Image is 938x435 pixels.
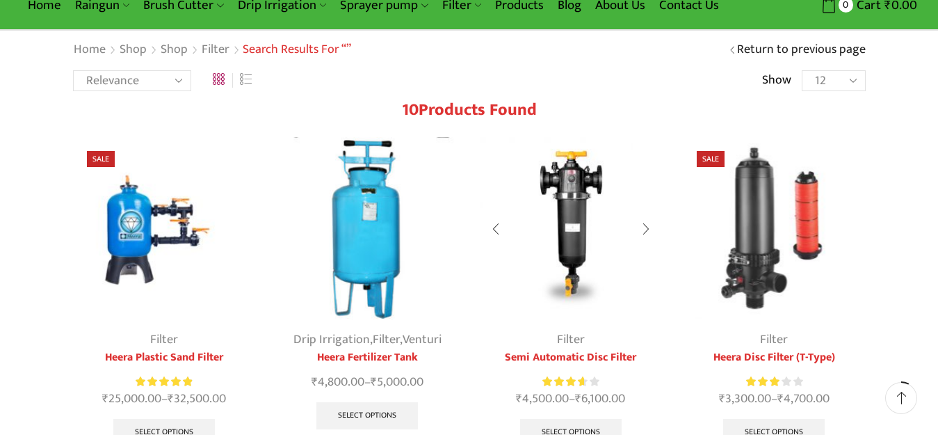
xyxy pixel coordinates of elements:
[102,388,108,409] span: ₹
[243,42,351,58] h1: Search results for “”
[402,96,419,124] span: 10
[403,329,442,350] a: Venturi
[760,329,788,350] a: Filter
[737,41,866,59] a: Return to previous page
[683,390,866,409] span: –
[73,390,256,409] span: –
[575,388,625,409] bdi: 6,100.00
[168,388,174,409] span: ₹
[73,41,106,59] a: Home
[777,388,830,409] bdi: 4,700.00
[168,388,226,409] bdi: 32,500.00
[276,137,459,320] img: Heera Fertilizer Tank
[312,372,318,393] span: ₹
[516,388,522,409] span: ₹
[697,151,725,167] span: Sale
[276,373,459,392] span: –
[480,349,663,366] a: Semi Automatic Disc Filter
[557,329,585,350] a: Filter
[136,374,192,389] span: Rated out of 5
[719,388,771,409] bdi: 3,300.00
[160,41,188,59] a: Shop
[373,329,400,350] a: Filter
[371,372,423,393] bdi: 5,000.00
[683,349,866,366] a: Heera Disc Filter (T-Type)
[371,372,377,393] span: ₹
[683,137,866,320] img: Heera Disc Filter (T-Type)
[73,137,256,320] img: Heera Plastic Sand Filter
[746,374,802,389] div: Rated 3.00 out of 5
[136,374,192,389] div: Rated 5.00 out of 5
[276,349,459,366] a: Heera Fertilizer Tank
[516,388,569,409] bdi: 4,500.00
[719,388,725,409] span: ₹
[73,41,351,59] nav: Breadcrumb
[73,70,191,91] select: Shop order
[73,349,256,366] a: Heera Plastic Sand Filter
[293,329,370,350] a: Drip Irrigation
[480,390,663,409] span: –
[542,374,599,389] div: Rated 3.67 out of 5
[201,41,230,59] a: Filter
[542,374,583,389] span: Rated out of 5
[102,388,161,409] bdi: 25,000.00
[87,151,115,167] span: Sale
[312,372,364,393] bdi: 4,800.00
[575,388,581,409] span: ₹
[150,329,178,350] a: Filter
[119,41,147,59] a: Shop
[419,96,537,124] span: Products found
[762,72,791,90] span: Show
[316,402,418,430] a: Select options for “Heera Fertilizer Tank”
[480,137,663,320] img: Semi Automatic Disc Filter
[777,388,784,409] span: ₹
[276,331,459,349] div: , ,
[746,374,780,389] span: Rated out of 5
